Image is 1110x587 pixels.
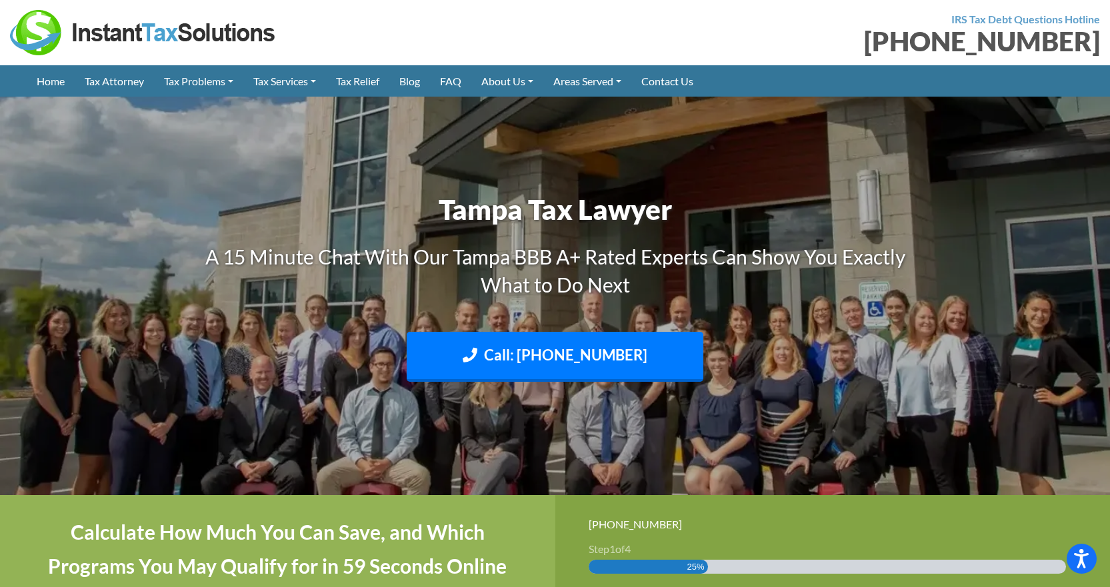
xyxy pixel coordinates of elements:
h4: Calculate How Much You Can Save, and Which Programs You May Qualify for in 59 Seconds Online [33,515,522,583]
a: Home [27,65,75,97]
a: Tax Services [243,65,326,97]
a: Call: [PHONE_NUMBER] [407,332,703,382]
a: Tax Attorney [75,65,154,97]
h3: Step of [589,544,1077,554]
h1: Tampa Tax Lawyer [185,190,925,229]
span: 1 [609,542,615,555]
h3: A 15 Minute Chat With Our Tampa BBB A+ Rated Experts Can Show You Exactly What to Do Next [185,243,925,298]
a: Instant Tax Solutions Logo [10,25,277,37]
img: Instant Tax Solutions Logo [10,10,277,55]
div: [PHONE_NUMBER] [589,515,1077,533]
span: 25% [687,560,705,574]
a: FAQ [430,65,471,97]
a: About Us [471,65,543,97]
span: 4 [625,542,631,555]
a: Tax Problems [154,65,243,97]
strong: IRS Tax Debt Questions Hotline [951,13,1100,25]
a: Contact Us [631,65,703,97]
a: Blog [389,65,430,97]
div: [PHONE_NUMBER] [565,28,1101,55]
a: Tax Relief [326,65,389,97]
a: Areas Served [543,65,631,97]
